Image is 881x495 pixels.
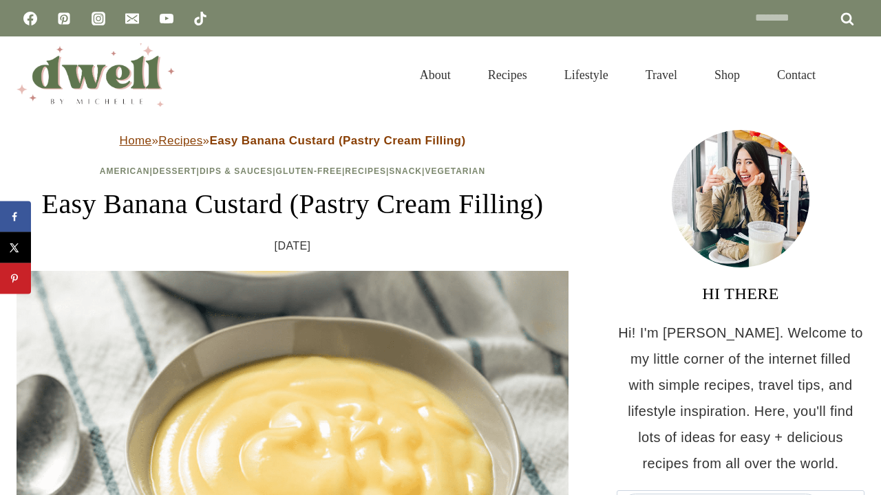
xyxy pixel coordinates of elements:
p: Hi! I'm [PERSON_NAME]. Welcome to my little corner of the internet filled with simple recipes, tr... [617,320,864,476]
h3: HI THERE [617,281,864,306]
a: About [401,51,469,99]
a: Contact [758,51,834,99]
a: Instagram [85,5,112,32]
a: Travel [627,51,696,99]
a: Vegetarian [425,166,485,176]
a: Recipes [345,166,386,176]
a: Facebook [17,5,44,32]
a: YouTube [153,5,180,32]
a: TikTok [187,5,214,32]
a: Dessert [153,166,197,176]
h1: Easy Banana Custard (Pastry Cream Filling) [17,184,569,225]
a: Pinterest [50,5,78,32]
a: Home [120,134,152,147]
a: Lifestyle [546,51,627,99]
a: Shop [696,51,758,99]
img: DWELL by michelle [17,43,175,107]
button: View Search Form [841,63,864,87]
a: Gluten-Free [276,166,342,176]
a: Recipes [469,51,546,99]
a: Recipes [158,134,202,147]
a: American [100,166,150,176]
span: » » [120,134,466,147]
a: Dips & Sauces [200,166,273,176]
strong: Easy Banana Custard (Pastry Cream Filling) [209,134,465,147]
time: [DATE] [275,236,311,256]
a: Email [118,5,146,32]
nav: Primary Navigation [401,51,834,99]
a: Snack [389,166,422,176]
span: | | | | | | [100,166,485,176]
